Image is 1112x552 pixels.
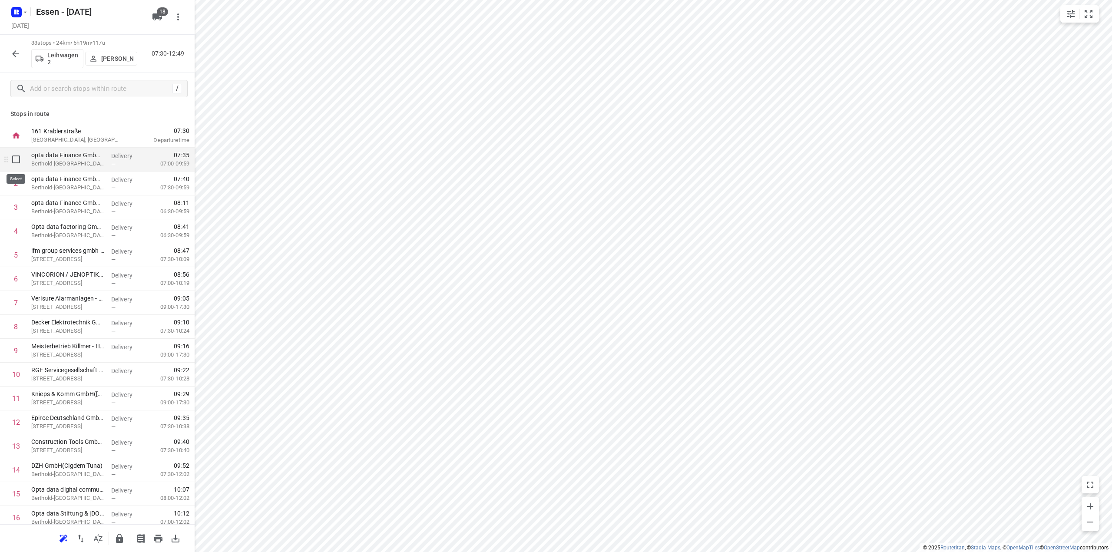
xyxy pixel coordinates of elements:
[31,207,104,216] p: Berthold-Beitz-Boulevard 461, Essen
[14,203,18,212] div: 3
[111,223,143,232] p: Delivery
[1060,5,1099,23] div: small contained button group
[14,179,18,188] div: 2
[31,294,104,303] p: Verisure Alarmanlagen - Essen(Verisure Alarmanlagen - Essen)
[146,183,189,192] p: 07:30-09:59
[146,279,189,288] p: 07:00-10:19
[31,398,104,407] p: [STREET_ADDRESS]
[172,84,182,93] div: /
[31,183,104,192] p: Berthold-Beitz-Boulevard 459, Essen
[111,280,116,287] span: —
[167,534,184,542] span: Download route
[174,485,189,494] span: 10:07
[174,509,189,518] span: 10:12
[31,159,104,168] p: Berthold-Beitz-Boulevard 459, Essen
[14,251,18,259] div: 5
[146,350,189,359] p: 09:00-17:30
[111,152,143,160] p: Delivery
[12,442,20,450] div: 13
[111,376,116,382] span: —
[111,319,143,327] p: Delivery
[47,52,79,66] p: Leihwagen 2
[31,303,104,311] p: [STREET_ADDRESS]
[174,342,189,350] span: 09:16
[31,422,104,431] p: [STREET_ADDRESS]
[174,270,189,279] span: 08:56
[146,470,189,479] p: 07:30-12:02
[14,299,18,307] div: 7
[111,271,143,280] p: Delivery
[111,247,143,256] p: Delivery
[85,52,137,66] button: [PERSON_NAME]
[146,494,189,502] p: 08:00-12:02
[89,534,107,542] span: Sort by time window
[169,8,187,26] button: More
[111,199,143,208] p: Delivery
[12,490,20,498] div: 15
[174,151,189,159] span: 07:35
[174,175,189,183] span: 07:40
[111,343,143,351] p: Delivery
[146,446,189,455] p: 07:30-10:40
[111,304,116,311] span: —
[174,222,189,231] span: 08:41
[31,318,104,327] p: Decker Elektrotechnik GmbH(Bettina Buchholz)
[111,232,116,239] span: —
[111,367,143,375] p: Delivery
[91,40,93,46] span: •
[923,545,1109,551] li: © 2025 , © , © © contributors
[1006,545,1040,551] a: OpenMapTiles
[14,275,18,283] div: 6
[174,461,189,470] span: 09:52
[12,466,20,474] div: 14
[31,509,104,518] p: Opta data Stiftung & Co.KG(Unknown)
[940,545,965,551] a: Routetitan
[111,462,143,471] p: Delivery
[31,49,83,68] button: Leihwagen 2
[111,519,116,526] span: —
[72,534,89,542] span: Reverse route
[31,255,104,264] p: [STREET_ADDRESS]
[31,437,104,446] p: Construction Tools GmbH (Zeynep Erdogmus)
[31,366,104,374] p: RGE Servicegesellschaft Essen mbH(Alexander Lappe)
[12,418,20,426] div: 12
[149,534,167,542] span: Print route
[174,413,189,422] span: 09:35
[146,398,189,407] p: 09:00-17:30
[31,446,104,455] p: [STREET_ADDRESS]
[132,136,189,145] p: Departure time
[174,198,189,207] span: 08:11
[12,370,20,379] div: 10
[152,49,188,58] p: 07:30-12:49
[31,390,104,398] p: Knieps & Komm GmbH(Hendrik Stich)
[174,294,189,303] span: 09:05
[31,461,104,470] p: DZH GmbH(Cigdem Tuna)
[146,231,189,240] p: 06:30-09:59
[111,414,143,423] p: Delivery
[31,151,104,159] p: opta data Finance GmbH Severins (Cigdem Tuna)
[31,222,104,231] p: Opta data factoring GmbH(Cigdem Tuna)
[111,471,116,478] span: —
[31,246,104,255] p: ifm group services gmbh - Bamlerstraße(Tobias Schössler)
[10,109,184,119] p: Stops in route
[174,246,189,255] span: 08:47
[111,400,116,406] span: —
[31,413,104,422] p: Epiroc Deutschland GmbH(Theresa Adepoju)
[31,327,104,335] p: [STREET_ADDRESS]
[93,40,105,46] span: 117u
[31,374,104,383] p: [STREET_ADDRESS]
[1080,5,1097,23] button: Fit zoom
[55,534,72,542] span: Reoptimize route
[174,366,189,374] span: 09:22
[33,5,145,19] h5: Rename
[31,470,104,479] p: Berthold-Beitz-Boulevard 514, Essen
[132,126,189,135] span: 07:30
[12,394,20,403] div: 11
[146,374,189,383] p: 07:30-10:28
[111,328,116,334] span: —
[111,423,116,430] span: —
[31,518,104,526] p: Berthold-Beitz-Boulevard 514, Essen
[111,185,116,191] span: —
[146,327,189,335] p: 07:30-10:24
[132,534,149,542] span: Print shipping labels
